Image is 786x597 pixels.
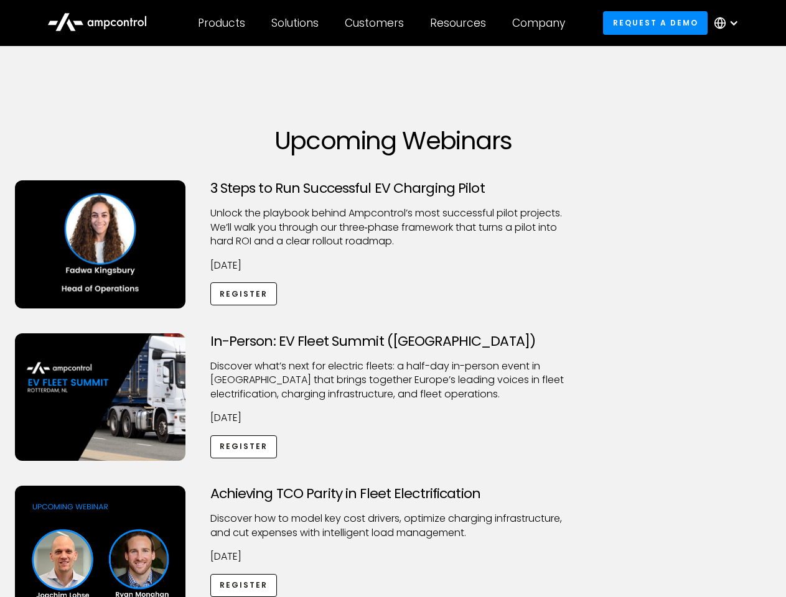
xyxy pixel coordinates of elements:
div: Products [198,16,245,30]
a: Request a demo [603,11,708,34]
div: Solutions [271,16,319,30]
h3: 3 Steps to Run Successful EV Charging Pilot [210,180,576,197]
a: Register [210,435,278,458]
p: Unlock the playbook behind Ampcontrol’s most successful pilot projects. We’ll walk you through ou... [210,206,576,248]
p: [DATE] [210,259,576,272]
h3: Achieving TCO Parity in Fleet Electrification [210,486,576,502]
div: Customers [345,16,404,30]
h3: In-Person: EV Fleet Summit ([GEOGRAPHIC_DATA]) [210,333,576,349]
a: Register [210,282,278,305]
p: [DATE] [210,411,576,425]
div: Company [512,16,565,30]
p: [DATE] [210,550,576,563]
p: ​Discover what’s next for electric fleets: a half-day in-person event in [GEOGRAPHIC_DATA] that b... [210,359,576,401]
div: Resources [430,16,486,30]
a: Register [210,574,278,597]
p: Discover how to model key cost drivers, optimize charging infrastructure, and cut expenses with i... [210,512,576,540]
h1: Upcoming Webinars [15,126,772,155]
